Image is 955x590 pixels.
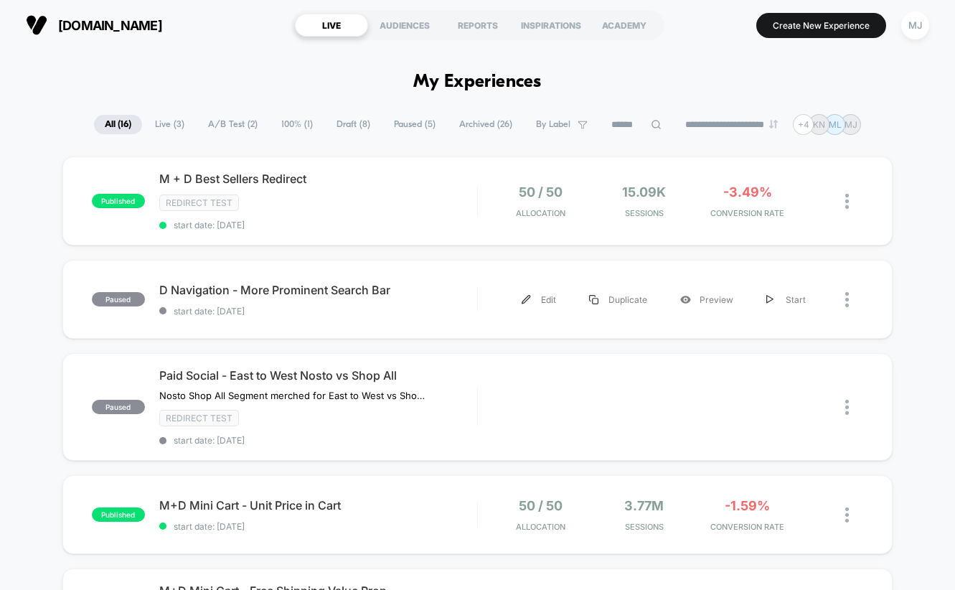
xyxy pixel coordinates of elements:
span: -1.59% [725,498,770,513]
span: M+D Mini Cart - Unit Price in Cart [159,498,477,512]
span: start date: [DATE] [159,220,477,230]
img: close [845,400,849,415]
span: 50 / 50 [519,184,563,200]
span: start date: [DATE] [159,521,477,532]
div: MJ [901,11,929,39]
span: D Navigation - More Prominent Search Bar [159,283,477,297]
button: Create New Experience [756,13,886,38]
span: Redirect Test [159,195,239,211]
div: Preview [664,284,750,316]
span: published [92,194,145,208]
span: 100% ( 1 ) [270,115,324,134]
span: paused [92,292,145,306]
button: [DOMAIN_NAME] [22,14,166,37]
span: -3.49% [723,184,772,200]
span: start date: [DATE] [159,306,477,317]
span: Paid Social - East to West Nosto vs Shop All [159,368,477,383]
span: 3.77M [624,498,664,513]
button: MJ [897,11,933,40]
div: REPORTS [441,14,514,37]
span: CONVERSION RATE [700,208,796,218]
h1: My Experiences [413,72,542,93]
span: start date: [DATE] [159,435,477,446]
div: + 4 [793,114,814,135]
img: close [845,292,849,307]
span: A/B Test ( 2 ) [197,115,268,134]
span: Draft ( 8 ) [326,115,381,134]
span: Redirect Test [159,410,239,426]
img: Visually logo [26,14,47,36]
div: INSPIRATIONS [514,14,588,37]
div: Edit [505,284,573,316]
span: M + D Best Sellers Redirect [159,172,477,186]
div: LIVE [295,14,368,37]
p: ML [829,119,842,130]
span: By Label [536,119,570,130]
p: MJ [845,119,857,130]
span: Sessions [596,208,692,218]
span: All ( 16 ) [94,115,142,134]
span: Live ( 3 ) [144,115,195,134]
span: [DOMAIN_NAME] [58,18,162,33]
div: AUDIENCES [368,14,441,37]
span: Nosto Shop All Segment merched for East to West vs Shop All Standard [159,390,425,401]
img: end [769,120,778,128]
img: close [845,194,849,209]
span: Paused ( 5 ) [383,115,446,134]
span: 15.09k [622,184,666,200]
img: menu [766,295,773,304]
img: menu [522,295,531,304]
div: Duplicate [573,284,664,316]
img: menu [589,295,598,304]
span: 50 / 50 [519,498,563,513]
span: Allocation [516,208,565,218]
span: Sessions [596,522,692,532]
span: Allocation [516,522,565,532]
img: close [845,507,849,523]
p: KN [813,119,825,130]
span: CONVERSION RATE [700,522,796,532]
span: published [92,507,145,522]
div: Start [750,284,822,316]
span: paused [92,400,145,414]
span: Archived ( 26 ) [448,115,523,134]
div: ACADEMY [588,14,661,37]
